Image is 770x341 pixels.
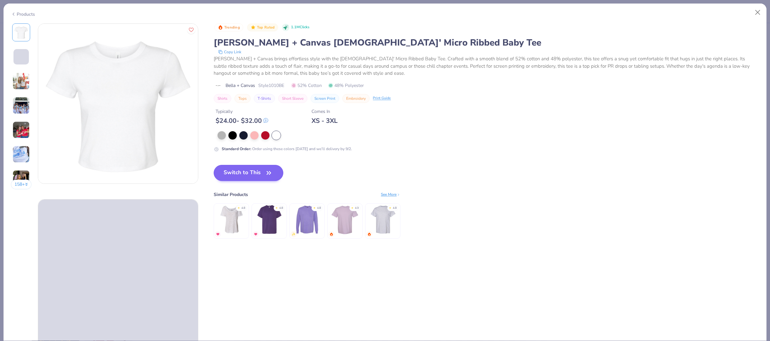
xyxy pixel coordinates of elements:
[311,94,339,103] button: Screen Print
[275,206,278,209] div: ★
[216,49,243,55] button: copy to clipboard
[367,232,371,236] img: trending.gif
[373,96,391,101] div: Print Guide
[222,146,352,152] div: Order using these colors [DATE] and we’ll delivery by 9/2.
[214,191,248,198] div: Similar Products
[237,206,240,209] div: ★
[313,206,316,209] div: ★
[214,55,759,77] div: [PERSON_NAME] + Canvas brings effortless style with the [DEMOGRAPHIC_DATA]' Micro Ribbed Baby Tee...
[312,108,338,115] div: Comes In
[11,180,32,189] button: 158+
[13,121,30,139] img: User generated content
[13,25,29,40] img: Front
[329,232,333,236] img: trending.gif
[226,82,255,89] span: Bella + Canvas
[13,72,30,90] img: User generated content
[38,24,198,183] img: Front
[254,204,285,235] img: Hanes Unisex 5.2 Oz. Comfortsoft Cotton T-Shirt
[257,26,275,29] span: Top Rated
[187,26,195,34] button: Like
[13,146,30,163] img: User generated content
[291,82,322,89] span: 52% Cotton
[292,232,295,236] img: newest.gif
[214,165,283,181] button: Switch to This
[342,94,370,103] button: Embroidery
[216,117,268,125] div: $ 24.00 - $ 32.00
[368,204,398,235] img: Gildan Adult Heavy Cotton T-Shirt
[11,11,35,18] div: Products
[292,204,322,235] img: Comfort Colors Adult Heavyweight RS Long-Sleeve Pocket T-Shirt
[251,25,256,30] img: Top Rated sort
[278,94,307,103] button: Short Sleeve
[235,94,251,103] button: Tops
[216,108,268,115] div: Typically
[214,37,759,49] div: [PERSON_NAME] + Canvas [DEMOGRAPHIC_DATA]' Micro Ribbed Baby Tee
[214,94,231,103] button: Shirts
[389,206,391,209] div: ★
[752,6,764,19] button: Close
[279,206,283,210] div: 4.8
[216,232,220,236] img: MostFav.gif
[317,206,321,210] div: 4.8
[381,192,400,197] div: See More
[330,204,360,235] img: Comfort Colors Adult Heavyweight T-Shirt
[258,82,284,89] span: Style 1010BE
[13,170,30,187] img: User generated content
[291,25,309,30] span: 1.1M Clicks
[355,206,359,210] div: 4.9
[254,94,275,103] button: T-Shirts
[214,83,222,88] img: brand logo
[328,82,364,89] span: 48% Polyester
[222,146,251,151] strong: Standard Order :
[247,23,278,32] button: Badge Button
[224,26,240,29] span: Trending
[393,206,397,210] div: 4.8
[216,204,247,235] img: Bella + Canvas Ladies' Slouchy T-Shirt
[218,25,223,30] img: Trending sort
[254,232,258,236] img: MostFav.gif
[351,206,354,209] div: ★
[214,23,243,32] button: Badge Button
[241,206,245,210] div: 4.8
[13,97,30,114] img: User generated content
[312,117,338,125] div: XS - 3XL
